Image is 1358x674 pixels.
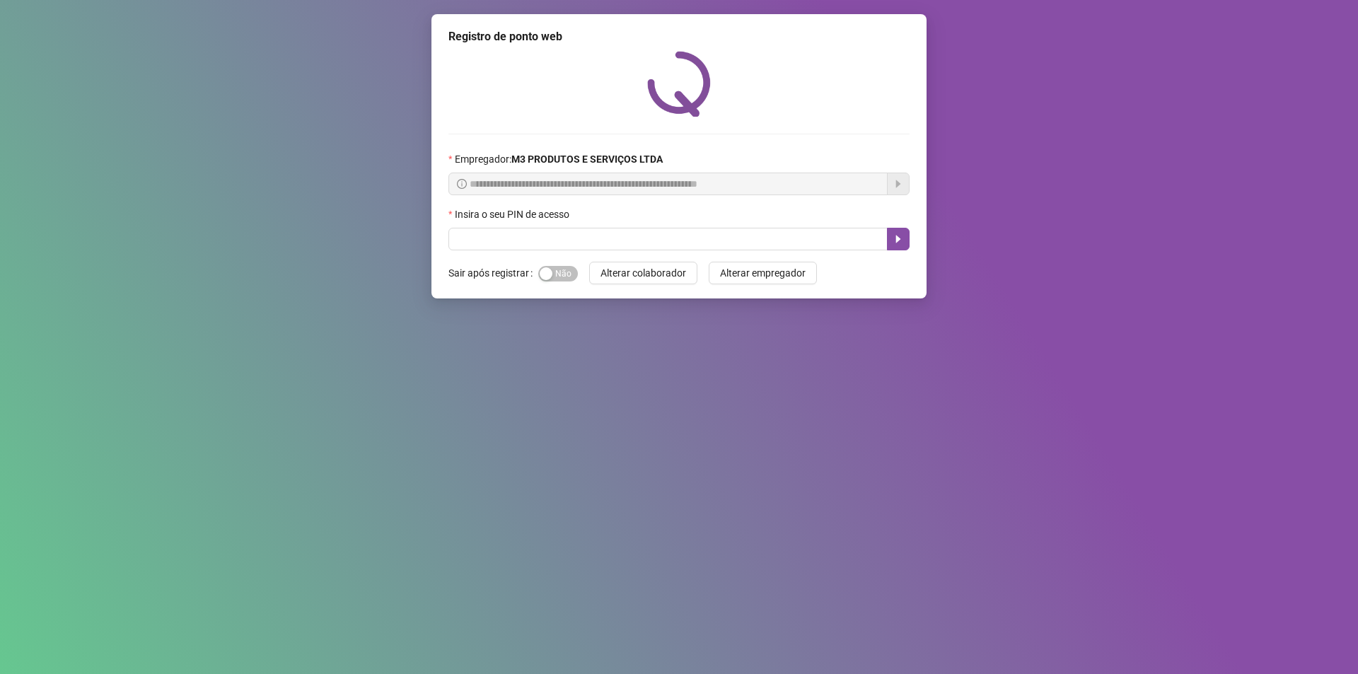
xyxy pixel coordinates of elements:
div: Registro de ponto web [448,28,910,45]
img: QRPoint [647,51,711,117]
label: Insira o seu PIN de acesso [448,207,579,222]
span: caret-right [893,233,904,245]
label: Sair após registrar [448,262,538,284]
strong: M3 PRODUTOS E SERVIÇOS LTDA [511,153,663,165]
span: Alterar colaborador [600,265,686,281]
span: Empregador : [455,151,663,167]
span: Alterar empregador [720,265,806,281]
button: Alterar empregador [709,262,817,284]
button: Alterar colaborador [589,262,697,284]
span: info-circle [457,179,467,189]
